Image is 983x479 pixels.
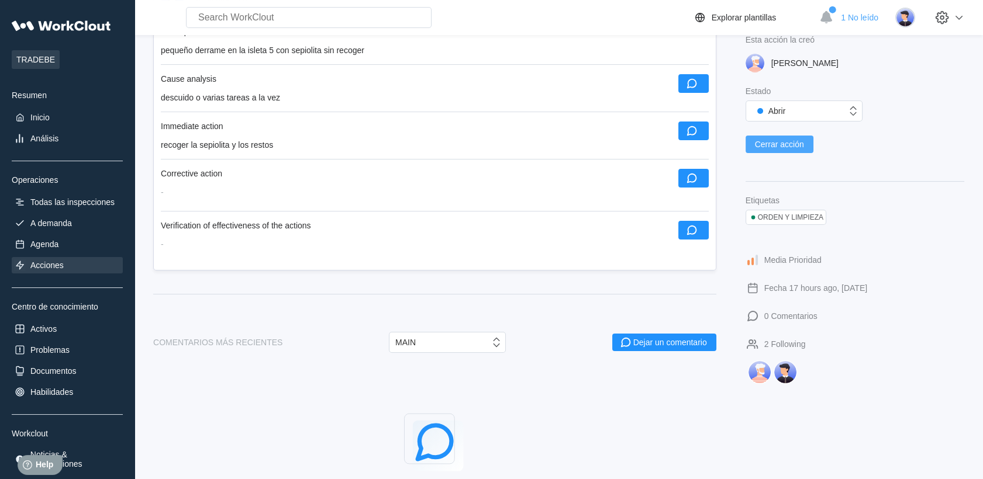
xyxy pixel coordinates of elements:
[633,338,707,346] div: Dejar un comentario
[161,122,223,131] div: Immediate action
[12,384,123,400] a: Habilidades
[30,324,57,334] div: Activos
[30,239,58,249] div: Agenda
[30,197,115,207] div: Todas las inspecciones
[12,50,60,69] span: TRADEBE
[30,366,77,376] div: Documentos
[161,188,709,197] div: -
[693,11,814,25] a: Explorar plantillas
[764,283,867,293] div: Fecha 17 hours ago, [DATE]
[12,194,123,210] a: Todas las inspecciones
[12,257,123,273] a: Acciones
[161,221,311,230] div: Verification of effectiveness of the actions
[12,175,123,185] div: Operaciones
[30,261,64,270] div: Acciones
[161,93,709,102] div: descuido o varias tareas a la vez
[30,450,120,468] div: Noticias & atualizaciones
[746,196,964,205] div: Etiquetas
[746,86,964,96] div: Estado
[764,255,822,265] div: Media Prioridad
[12,302,123,311] div: Centro de conocimiento
[12,215,123,231] a: A demanda
[12,342,123,358] a: Problemas
[748,360,771,384] img: NATALIA BUDIA
[758,213,823,221] div: ORDEN Y LIMPIEZA
[161,239,709,249] div: -
[841,13,878,22] span: 1 No leído
[395,338,416,347] div: MAIN
[12,321,123,337] a: Activos
[755,140,804,148] span: Cerrar acción
[12,109,123,126] a: Inicio
[30,387,73,397] div: Habilidades
[746,54,764,72] img: user-3.png
[764,339,806,349] div: 2 Following
[12,236,123,252] a: Agenda
[764,311,818,321] div: 0 Comentarios
[30,345,70,355] div: Problemas
[746,35,964,44] div: Esta acción la creó
[771,58,839,68] div: [PERSON_NAME]
[895,8,915,27] img: user-5.png
[712,13,777,22] div: Explorar plantillas
[161,74,216,84] div: Cause analysis
[30,134,58,143] div: Análisis
[752,103,786,119] div: Abrir
[746,136,813,153] button: Cerrar acción
[12,91,123,100] div: Resumen
[30,218,72,228] div: A demanda
[12,363,123,379] a: Documentos
[12,130,123,147] a: Análisis
[186,7,432,28] input: Search WorkClout
[12,429,123,438] div: Workclout
[612,334,716,351] button: Dejar un comentario
[161,169,222,178] div: Corrective action
[161,46,709,55] div: pequeño derrame en la isleta 5 con sepiolita sin recoger
[161,140,709,150] div: recoger la sepiolita y los restos
[153,338,282,347] div: COMENTARIOS MÁS RECIENTES
[774,360,797,384] img: PABLO MARTIN
[30,113,50,122] div: Inicio
[12,447,123,471] a: Noticias & atualizaciones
